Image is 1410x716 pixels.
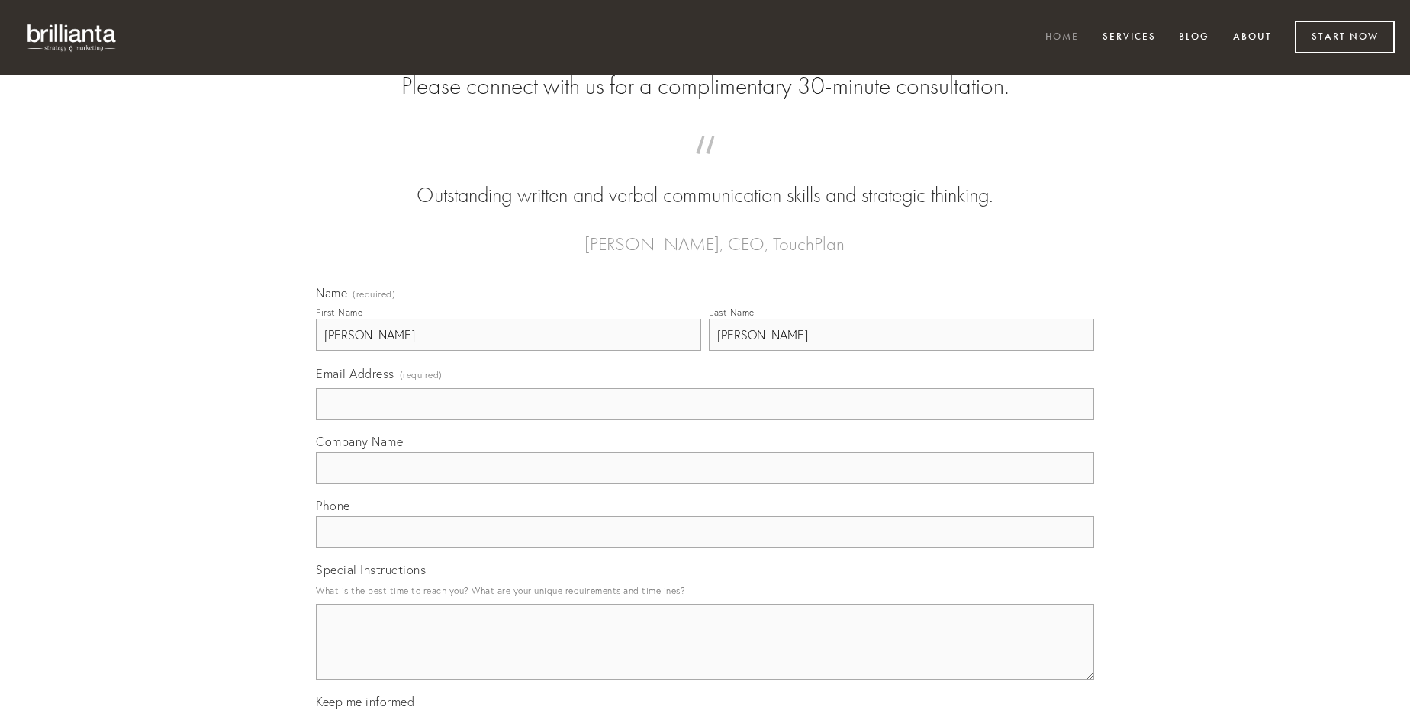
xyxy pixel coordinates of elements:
[340,151,1070,181] span: “
[340,151,1070,210] blockquote: Outstanding written and verbal communication skills and strategic thinking.
[316,72,1094,101] h2: Please connect with us for a complimentary 30-minute consultation.
[15,15,130,59] img: brillianta - research, strategy, marketing
[709,307,755,318] div: Last Name
[316,307,362,318] div: First Name
[1223,25,1282,50] a: About
[316,562,426,577] span: Special Instructions
[316,366,394,381] span: Email Address
[400,364,443,385] span: (required)
[316,498,350,513] span: Phone
[340,210,1070,259] figcaption: — [PERSON_NAME], CEO, TouchPlan
[316,434,403,449] span: Company Name
[1093,25,1166,50] a: Services
[316,285,347,300] span: Name
[1035,25,1089,50] a: Home
[1169,25,1219,50] a: Blog
[352,290,395,299] span: (required)
[1295,21,1395,53] a: Start Now
[316,694,414,709] span: Keep me informed
[316,580,1094,601] p: What is the best time to reach you? What are your unique requirements and timelines?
